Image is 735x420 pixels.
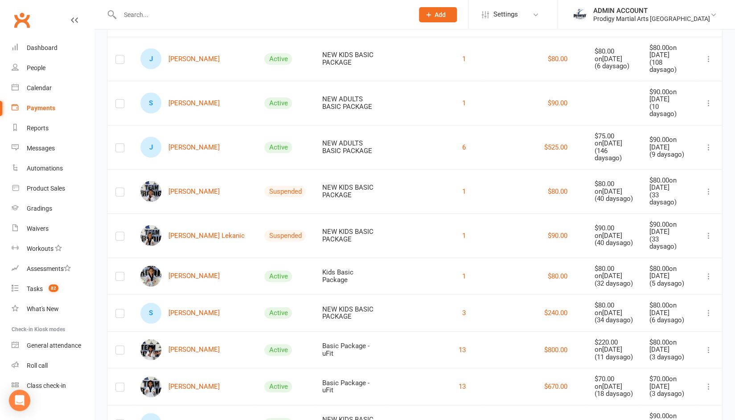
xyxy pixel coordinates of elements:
a: Payments [12,98,94,118]
div: ( 40 days ago) [594,239,633,247]
div: $90.00 on [DATE] [594,225,633,239]
div: $75.00 on [DATE] [594,133,633,147]
div: ( 33 days ago) [649,191,687,206]
div: Basic Package - uFit [322,379,380,394]
img: Tiana Manawa [140,266,161,287]
a: Charlie Palaki[PERSON_NAME] [140,339,220,360]
div: Shriyansh Kar [140,92,161,113]
div: ADMIN ACCOUNT [593,7,710,15]
img: Ilija Lekanic [140,181,161,202]
div: NEW KIDS BASIC PACKAGE [322,184,380,199]
div: $80.00 on [DATE] [649,265,687,280]
div: NEW ADULTS BASIC PACKAGE [322,140,380,154]
div: $70.00 on [DATE] [649,375,687,390]
div: ( 6 days ago) [649,316,687,324]
button: $80.00 [547,54,567,64]
div: $80.00 on [DATE] [594,302,633,316]
span: 82 [49,284,58,292]
button: 1 [462,54,465,64]
a: Product Sales [12,179,94,199]
button: 1 [462,186,465,197]
div: $80.00 on [DATE] [649,44,687,59]
div: ( 146 days ago) [594,147,633,162]
div: Automations [27,165,63,172]
a: S[PERSON_NAME] [140,92,220,113]
div: Basic Package - uFit [322,342,380,357]
div: Assessments [27,265,71,272]
a: People [12,58,94,78]
a: S[PERSON_NAME] [140,303,220,324]
div: ( 11 days ago) [594,353,633,361]
div: $80.00 on [DATE] [594,48,633,62]
a: Dashboard [12,38,94,58]
input: Search... [117,8,407,21]
span: Add [435,11,446,18]
a: Roll call [12,356,94,376]
div: Waivers [27,225,49,232]
button: $525.00 [544,142,567,153]
div: Active [264,53,292,65]
a: Messages [12,138,94,158]
div: Sebastian Maxwell [140,303,161,324]
a: Automations [12,158,94,179]
div: Active [264,344,292,356]
div: Suspended [264,186,306,197]
button: $90.00 [547,98,567,108]
div: Kids Basic Package [322,269,380,283]
div: Open Intercom Messenger [9,390,30,411]
div: Tasks [27,285,43,292]
a: Netane Palaki[PERSON_NAME] [140,376,220,397]
div: $90.00 on [DATE] [649,88,687,103]
div: Suspended [264,230,306,241]
div: ( 40 days ago) [594,195,633,203]
div: ( 3 days ago) [649,353,687,361]
div: $90.00 on [DATE] [649,136,687,151]
div: ( 5 days ago) [649,280,687,287]
div: NEW KIDS BASIC PACKAGE [322,51,380,66]
div: ( 6 days ago) [594,62,633,70]
div: Messages [27,145,55,152]
a: Ilija Lekanic[PERSON_NAME] [140,181,220,202]
a: J[PERSON_NAME] [140,48,220,69]
div: ( 33 days ago) [649,236,687,250]
button: 13 [458,345,465,355]
div: $80.00 on [DATE] [594,180,633,195]
div: Active [264,307,292,319]
img: Nevenka Lekanic [140,225,161,246]
a: General attendance kiosk mode [12,336,94,356]
button: 1 [462,271,465,282]
span: Settings [493,4,518,25]
button: 1 [462,230,465,241]
button: Add [419,7,457,22]
div: Gradings [27,205,52,212]
button: $80.00 [547,186,567,197]
a: Nevenka Lekanic[PERSON_NAME] Lekanic [140,225,245,246]
a: Clubworx [11,9,33,31]
a: Assessments [12,259,94,279]
div: Prodigy Martial Arts [GEOGRAPHIC_DATA] [593,15,710,23]
button: $240.00 [544,308,567,318]
div: $80.00 on [DATE] [594,265,633,280]
a: Waivers [12,219,94,239]
img: Netane Palaki [140,376,161,397]
div: ( 9 days ago) [649,151,687,158]
div: Dashboard [27,44,57,51]
div: ( 108 days ago) [649,59,687,74]
div: What's New [27,305,59,312]
a: Tiana Manawa[PERSON_NAME] [140,266,220,287]
img: thumb_image1686208220.png [571,6,589,24]
a: Gradings [12,199,94,219]
button: $670.00 [544,381,567,392]
div: $80.00 on [DATE] [649,177,687,191]
div: Payments [27,104,55,112]
a: J[PERSON_NAME] [140,137,220,158]
div: Jesse-James Kemble [140,137,161,158]
button: $80.00 [547,271,567,282]
div: $90.00 on [DATE] [649,221,687,236]
button: $800.00 [544,345,567,355]
a: Calendar [12,78,94,98]
div: NEW KIDS BASIC PACKAGE [322,228,380,243]
div: Active [264,381,292,392]
div: Product Sales [27,185,65,192]
button: 13 [458,381,465,392]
